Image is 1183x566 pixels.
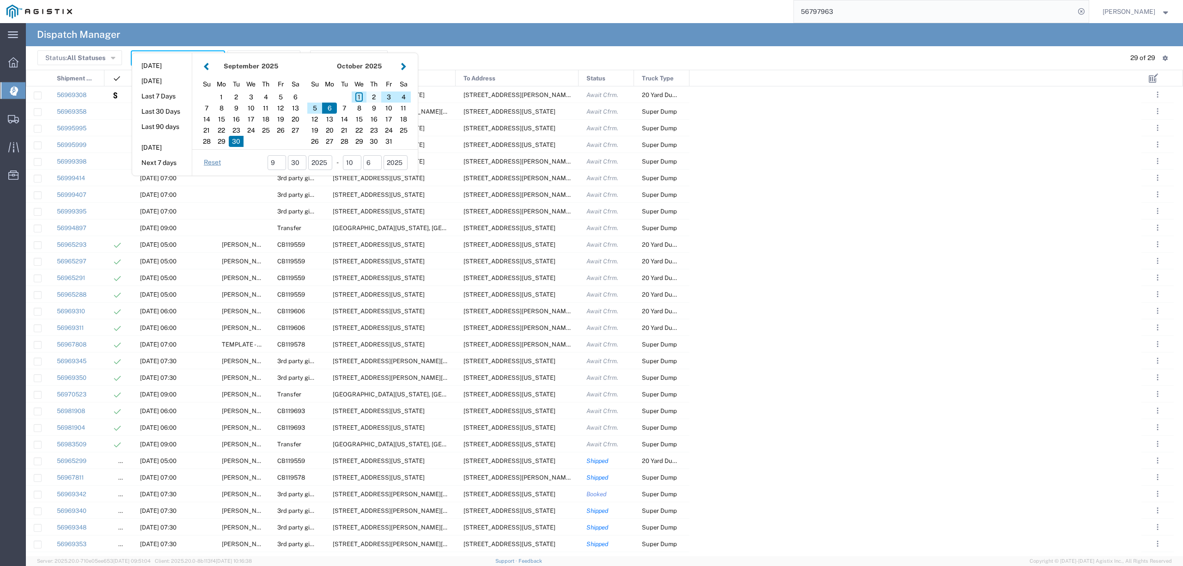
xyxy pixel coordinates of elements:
[37,50,122,65] button: Status:All Statuses
[463,108,555,115] span: 10628 Wilton Rd, Elk Grove, California, United States
[132,59,192,73] button: [DATE]
[396,114,411,125] div: 18
[57,358,86,365] a: 56969345
[140,241,177,248] span: 09/30/2025, 05:00
[586,108,618,115] span: Await Cfrm.
[1102,6,1171,17] button: [PERSON_NAME]
[140,191,177,198] span: 10/02/2025, 07:00
[463,175,605,182] span: 4787 Miners Cove Circle,, Loomis, California, United States
[307,77,322,91] div: Sunday
[199,125,214,136] div: 21
[57,91,86,98] a: 56969308
[140,175,177,182] span: 10/02/2025, 07:00
[333,308,425,315] span: 2601 Hwy 49, Cool, California, 95614, United States
[586,175,618,182] span: Await Cfrm.
[1157,206,1159,217] span: . . .
[288,125,303,136] div: 27
[140,391,177,398] span: 09/30/2025, 09:00
[586,308,618,315] span: Await Cfrm.
[132,74,192,88] button: [DATE]
[308,155,332,170] input: yyyy
[57,225,86,231] a: 56994897
[642,70,674,87] span: Truck Type
[307,103,322,114] div: 5
[227,50,300,65] button: Saved Searches
[463,225,555,231] span: 308 W Alluvial Ave, Clovis, California, 93611, United States
[258,114,273,125] div: 18
[463,374,555,381] span: 10628 Wilton Rd, Elk Grove, California, United States
[1103,6,1155,17] span: Lorretta Ayala
[244,114,258,125] div: 17
[1151,238,1164,251] button: ...
[57,374,86,381] a: 56969350
[396,103,411,114] div: 11
[642,208,677,215] span: Super Dump
[288,103,303,114] div: 13
[586,241,618,248] span: Await Cfrm.
[337,114,352,125] div: 14
[1151,105,1164,118] button: ...
[57,324,84,331] a: 56969311
[463,258,555,265] span: 201 Hydril Rd, Avenal, California, 93204, United States
[268,155,286,170] input: mm
[1157,139,1159,150] span: . . .
[204,158,221,167] a: Reset
[586,125,618,132] span: Await Cfrm.
[57,108,86,115] a: 56969358
[262,62,278,70] span: 2025
[322,114,337,125] div: 13
[1157,422,1159,433] span: . . .
[1151,338,1164,351] button: ...
[396,125,411,136] div: 25
[57,474,84,481] a: 56967811
[140,225,177,231] span: 10/02/2025, 09:00
[229,91,244,103] div: 2
[1151,521,1164,534] button: ...
[214,103,229,114] div: 8
[463,125,555,132] span: 800 Price Canyon Rd, Pismo Beach, California, 93449, United States
[381,114,396,125] div: 17
[1157,305,1159,316] span: . . .
[381,136,396,147] div: 31
[1151,537,1164,550] button: ...
[333,208,425,215] span: 4200 Cincinatti Ave, Rocklin, California, 95765, United States
[1157,405,1159,416] span: . . .
[132,120,192,134] button: Last 90 days
[396,77,411,91] div: Saturday
[277,358,330,365] span: 3rd party giveaway
[57,175,85,182] a: 56999414
[642,324,699,331] span: 20 Yard Dump Truck
[277,241,305,248] span: CB119559
[352,77,366,91] div: Wednesday
[495,558,518,564] a: Support
[642,308,699,315] span: 20 Yard Dump Truck
[1151,138,1164,151] button: ...
[307,125,322,136] div: 19
[322,103,337,114] div: 6
[1157,256,1159,267] span: . . .
[222,308,272,315] span: Bickramjeet Cheema
[1157,505,1159,516] span: . . .
[586,341,618,348] span: Await Cfrm.
[586,324,618,331] span: Await Cfrm.
[1151,88,1164,101] button: ...
[337,103,352,114] div: 7
[381,77,396,91] div: Friday
[381,103,396,114] div: 10
[1151,371,1164,384] button: ...
[586,91,618,98] span: Await Cfrm.
[57,408,85,414] a: 56981908
[277,258,305,265] span: CB119559
[140,308,177,315] span: 09/30/2025, 06:00
[1151,404,1164,417] button: ...
[463,291,555,298] span: 201 Hydril Rd, Avenal, California, 93204, United States
[273,103,288,114] div: 12
[381,125,396,136] div: 24
[112,74,122,83] img: icon
[518,558,542,564] a: Feedback
[229,103,244,114] div: 9
[57,208,86,215] a: 56999395
[352,125,366,136] div: 22
[277,274,305,281] span: CB119559
[1157,172,1159,183] span: . . .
